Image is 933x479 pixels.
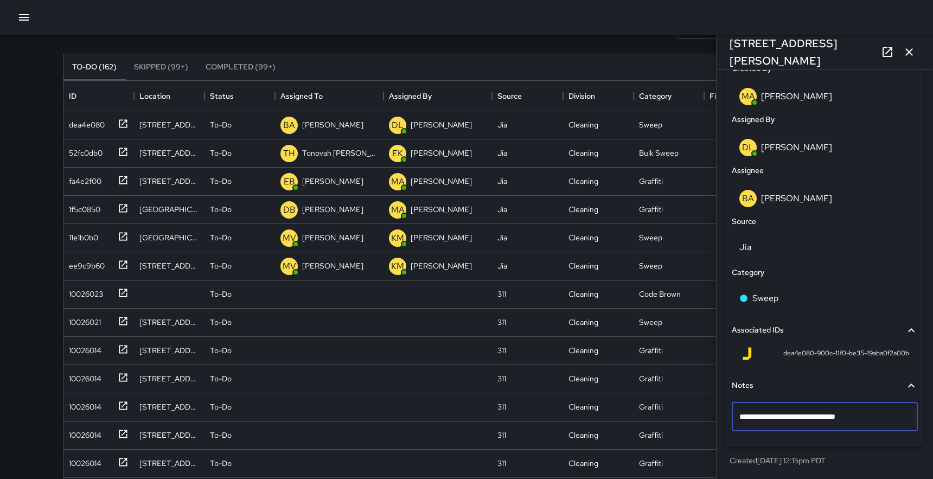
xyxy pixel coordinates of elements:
div: Source [492,81,563,111]
p: DL [392,119,404,132]
div: Graffiti [639,204,663,215]
p: DB [283,203,296,216]
div: Cleaning [568,148,598,158]
p: To-Do [210,260,232,271]
div: Category [634,81,704,111]
div: 52fc0db0 [65,143,103,158]
p: [PERSON_NAME] [302,119,363,130]
div: Source [497,81,522,111]
div: 10026014 [65,425,101,440]
p: TH [283,147,295,160]
div: 398 11th Street [139,260,199,271]
div: ID [69,81,76,111]
p: MA [391,203,405,216]
p: MV [283,232,296,245]
div: 10026023 [65,284,103,299]
div: 1683 Folsom Street [139,204,199,215]
div: Division [563,81,634,111]
div: Cleaning [568,458,598,469]
div: 219 Shipley Street [139,317,199,328]
div: Assigned By [389,81,432,111]
button: To-Do (162) [63,54,125,80]
div: Graffiti [639,176,663,187]
div: Sweep [639,232,662,243]
div: Status [210,81,234,111]
div: 10026014 [65,369,101,384]
p: EK [392,147,403,160]
div: Jia [497,204,507,215]
p: To-Do [210,148,232,158]
div: Graffiti [639,373,663,384]
p: [PERSON_NAME] [302,260,363,271]
p: [PERSON_NAME] [411,204,472,215]
p: To-Do [210,119,232,130]
div: Sweep [639,317,662,328]
div: Cleaning [568,204,598,215]
div: Cleaning [568,373,598,384]
div: Jia [497,148,507,158]
div: 1601 Folsom Street [139,176,199,187]
p: To-Do [210,401,232,412]
div: 311 [497,373,506,384]
p: [PERSON_NAME] [411,260,472,271]
p: To-Do [210,204,232,215]
div: Cleaning [568,119,598,130]
p: [PERSON_NAME] [302,232,363,243]
div: Cleaning [568,430,598,440]
div: 1532 Harrison Street [139,232,199,243]
div: 1f5c0850 [65,200,100,215]
div: 10026014 [65,341,101,356]
p: [PERSON_NAME] [302,204,363,215]
div: Graffiti [639,430,663,440]
div: 321 11th Street [139,430,199,440]
div: Assigned To [275,81,384,111]
div: Location [139,81,170,111]
div: Sweep [639,260,662,271]
div: Division [568,81,595,111]
div: 311 [497,345,506,356]
p: MA [391,175,405,188]
div: Jia [497,260,507,271]
div: Cleaning [568,260,598,271]
div: 592 Natoma Street [139,148,199,158]
p: [PERSON_NAME] [411,232,472,243]
p: To-Do [210,458,232,469]
div: Cleaning [568,289,598,299]
p: BA [283,119,295,132]
p: To-Do [210,373,232,384]
p: EB [284,175,295,188]
div: 321 11th Street [139,345,199,356]
p: To-Do [210,345,232,356]
div: Graffiti [639,345,663,356]
div: 321 11th Street [139,401,199,412]
div: dea4e080 [65,115,105,130]
div: Bulk Sweep [639,148,679,158]
div: Cleaning [568,176,598,187]
p: MV [283,260,296,273]
div: Assigned By [384,81,492,111]
div: Status [205,81,275,111]
div: fa4e2f00 [65,171,101,187]
p: [PERSON_NAME] [302,176,363,187]
p: To-Do [210,430,232,440]
div: 311 [497,401,506,412]
div: Jia [497,119,507,130]
div: ID [63,81,134,111]
p: [PERSON_NAME] [411,119,472,130]
p: To-Do [210,176,232,187]
div: 321 11th Street [139,458,199,469]
div: Cleaning [568,345,598,356]
p: [PERSON_NAME] [411,148,472,158]
p: [PERSON_NAME] [411,176,472,187]
button: Skipped (99+) [125,54,197,80]
div: Category [639,81,672,111]
button: Completed (99+) [197,54,284,80]
div: Graffiti [639,458,663,469]
div: Code Brown [639,289,681,299]
div: ee9c9b60 [65,256,105,271]
div: 10026014 [65,397,101,412]
div: Location [134,81,205,111]
p: KM [391,260,404,273]
div: Graffiti [639,401,663,412]
div: 10026021 [65,312,101,328]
